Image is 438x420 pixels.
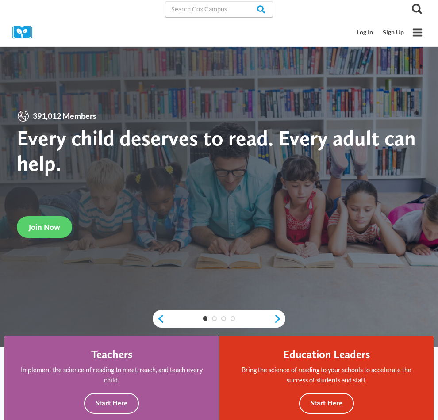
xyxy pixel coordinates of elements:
[231,316,235,321] a: 4
[153,310,285,328] div: content slider buttons
[352,24,409,41] nav: Secondary Mobile Navigation
[409,24,426,41] button: Open menu
[231,365,422,385] p: Bring the science of reading to your schools to accelerate the success of students and staff.
[299,393,354,414] button: Start Here
[17,125,416,176] strong: Every child deserves to read. Every adult can help.
[378,24,409,41] a: Sign Up
[165,1,273,17] input: Search Cox Campus
[16,365,207,385] p: Implement the science of reading to meet, reach, and teach every child.
[153,314,165,324] a: previous
[212,316,217,321] a: 2
[84,393,139,414] button: Start Here
[221,316,226,321] a: 3
[203,316,208,321] a: 1
[91,347,132,361] h4: Teachers
[12,26,38,39] img: Cox Campus
[17,216,72,238] a: Join Now
[29,222,60,232] span: Join Now
[30,110,100,122] span: 391,012 Members
[283,347,370,361] h4: Education Leaders
[352,24,378,41] a: Log In
[273,314,285,324] a: next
